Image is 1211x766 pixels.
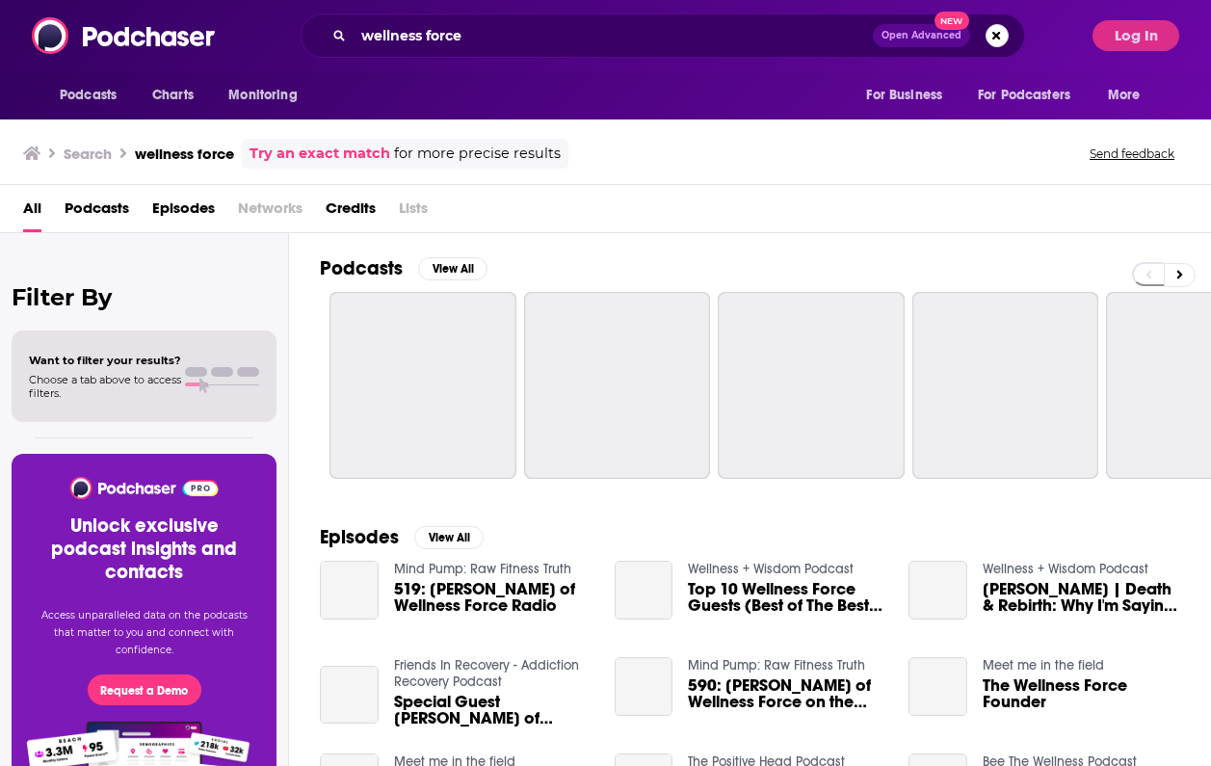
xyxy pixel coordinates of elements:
[1108,82,1141,109] span: More
[320,561,379,620] a: 519: Josh Trent of Wellness Force Radio
[320,666,379,725] a: Special Guest Josh Trent of Wellness Force
[935,12,969,30] span: New
[983,657,1104,674] a: Meet me in the field
[320,525,399,549] h2: Episodes
[394,561,571,577] a: Mind Pump: Raw Fitness Truth
[326,193,376,232] a: Credits
[983,581,1180,614] a: Josh Trent | Death & Rebirth: Why I'm Saying Goodbye to Wellness Force...
[23,193,41,232] a: All
[35,515,253,584] h3: Unlock exclusive podcast insights and contacts
[394,581,592,614] span: 519: [PERSON_NAME] of Wellness Force Radio
[983,677,1180,710] a: The Wellness Force Founder
[688,581,885,614] a: Top 10 Wellness Force Guests (Best of The Best: Celebrating 200 Shows)
[135,145,234,163] h3: wellness force
[301,13,1025,58] div: Search podcasts, credits, & more...
[882,31,961,40] span: Open Advanced
[215,77,322,114] button: open menu
[65,193,129,232] a: Podcasts
[46,77,142,114] button: open menu
[394,657,579,690] a: Friends In Recovery - Addiction Recovery Podcast
[1084,145,1180,162] button: Send feedback
[140,77,205,114] a: Charts
[250,143,390,165] a: Try an exact match
[394,694,592,726] a: Special Guest Josh Trent of Wellness Force
[1093,20,1179,51] button: Log In
[866,82,942,109] span: For Business
[908,561,967,620] a: Josh Trent | Death & Rebirth: Why I'm Saying Goodbye to Wellness Force...
[688,677,885,710] a: 590: Josh Trent of Wellness Force on the Future of Tech in Fitness & Beyond
[978,82,1070,109] span: For Podcasters
[908,657,967,716] a: The Wellness Force Founder
[615,657,673,716] a: 590: Josh Trent of Wellness Force on the Future of Tech in Fitness & Beyond
[615,561,673,620] a: Top 10 Wellness Force Guests (Best of The Best: Celebrating 200 Shows)
[394,581,592,614] a: 519: Josh Trent of Wellness Force Radio
[399,193,428,232] span: Lists
[414,526,484,549] button: View All
[228,82,297,109] span: Monitoring
[12,283,276,311] h2: Filter By
[29,373,181,400] span: Choose a tab above to access filters.
[688,657,865,674] a: Mind Pump: Raw Fitness Truth
[68,477,220,499] img: Podchaser - Follow, Share and Rate Podcasts
[320,525,484,549] a: EpisodesView All
[394,143,561,165] span: for more precise results
[238,193,303,232] span: Networks
[152,82,194,109] span: Charts
[60,82,117,109] span: Podcasts
[983,561,1148,577] a: Wellness + Wisdom Podcast
[354,20,873,51] input: Search podcasts, credits, & more...
[983,581,1180,614] span: [PERSON_NAME] | Death & Rebirth: Why I'm Saying Goodbye to Wellness Force...
[32,17,217,54] img: Podchaser - Follow, Share and Rate Podcasts
[873,24,970,47] button: Open AdvancedNew
[853,77,966,114] button: open menu
[394,694,592,726] span: Special Guest [PERSON_NAME] of Wellness Force
[29,354,181,367] span: Want to filter your results?
[418,257,487,280] button: View All
[1094,77,1165,114] button: open menu
[88,674,201,705] button: Request a Demo
[688,561,854,577] a: Wellness + Wisdom Podcast
[320,256,403,280] h2: Podcasts
[152,193,215,232] a: Episodes
[688,677,885,710] span: 590: [PERSON_NAME] of Wellness Force on the Future of Tech in Fitness & Beyond
[965,77,1098,114] button: open menu
[35,607,253,659] p: Access unparalleled data on the podcasts that matter to you and connect with confidence.
[64,145,112,163] h3: Search
[320,256,487,280] a: PodcastsView All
